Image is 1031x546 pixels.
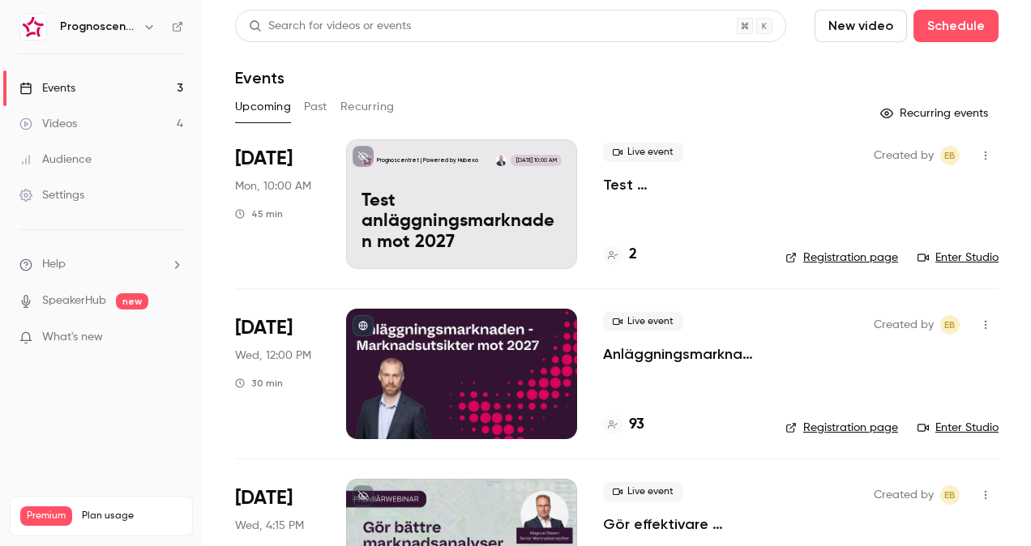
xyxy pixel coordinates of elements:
[19,116,77,132] div: Videos
[19,256,183,273] li: help-dropdown-opener
[511,155,561,166] span: [DATE] 10:00 AM
[164,331,183,345] iframe: Noticeable Trigger
[304,94,327,120] button: Past
[361,191,562,254] p: Test anläggningsmarknaden mot 2027
[603,344,759,364] a: Anläggningsmarknaden: Marknadsutsikter mot 2027
[42,292,106,309] a: SpeakerHub
[116,293,148,309] span: new
[603,414,644,436] a: 93
[603,244,637,266] a: 2
[874,146,934,165] span: Created by
[235,68,284,87] h1: Events
[340,94,395,120] button: Recurring
[235,139,320,269] div: Sep 15 Mon, 10:00 AM (Europe/Stockholm)
[42,329,103,346] span: What's new
[785,420,898,436] a: Registration page
[235,94,291,120] button: Upcoming
[377,156,478,164] p: Prognoscentret | Powered by Hubexo
[603,514,759,534] a: Gör effektivare marknadsanalyser med GeoInsight
[940,315,960,335] span: Emelie Bratt
[815,10,907,42] button: New video
[874,485,934,505] span: Created by
[249,18,411,35] div: Search for videos or events
[60,19,136,35] h6: Prognoscentret | Powered by Hubexo
[495,155,507,166] img: Mårten Pappila
[873,100,999,126] button: Recurring events
[235,518,304,534] span: Wed, 4:15 PM
[944,146,956,165] span: EB
[940,485,960,505] span: Emelie Bratt
[235,178,311,194] span: Mon, 10:00 AM
[785,250,898,266] a: Registration page
[235,377,283,390] div: 30 min
[913,10,999,42] button: Schedule
[19,80,75,96] div: Events
[235,309,320,438] div: Sep 17 Wed, 12:00 PM (Europe/Stockholm)
[82,510,182,523] span: Plan usage
[235,146,293,172] span: [DATE]
[874,315,934,335] span: Created by
[629,414,644,436] h4: 93
[20,14,46,40] img: Prognoscentret | Powered by Hubexo
[346,139,577,269] a: Test anläggningsmarknaden mot 2027Prognoscentret | Powered by HubexoMårten Pappila[DATE] 10:00 AM...
[603,482,683,501] span: Live event
[235,315,293,341] span: [DATE]
[940,146,960,165] span: Emelie Bratt
[918,420,999,436] a: Enter Studio
[42,256,66,273] span: Help
[603,143,683,162] span: Live event
[19,187,84,203] div: Settings
[918,250,999,266] a: Enter Studio
[20,506,72,526] span: Premium
[603,175,759,194] a: Test anläggningsmarknaden mot 2027
[944,485,956,505] span: EB
[235,485,293,511] span: [DATE]
[235,348,311,364] span: Wed, 12:00 PM
[944,315,956,335] span: EB
[603,312,683,331] span: Live event
[235,207,283,220] div: 45 min
[19,151,92,168] div: Audience
[629,244,637,266] h4: 2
